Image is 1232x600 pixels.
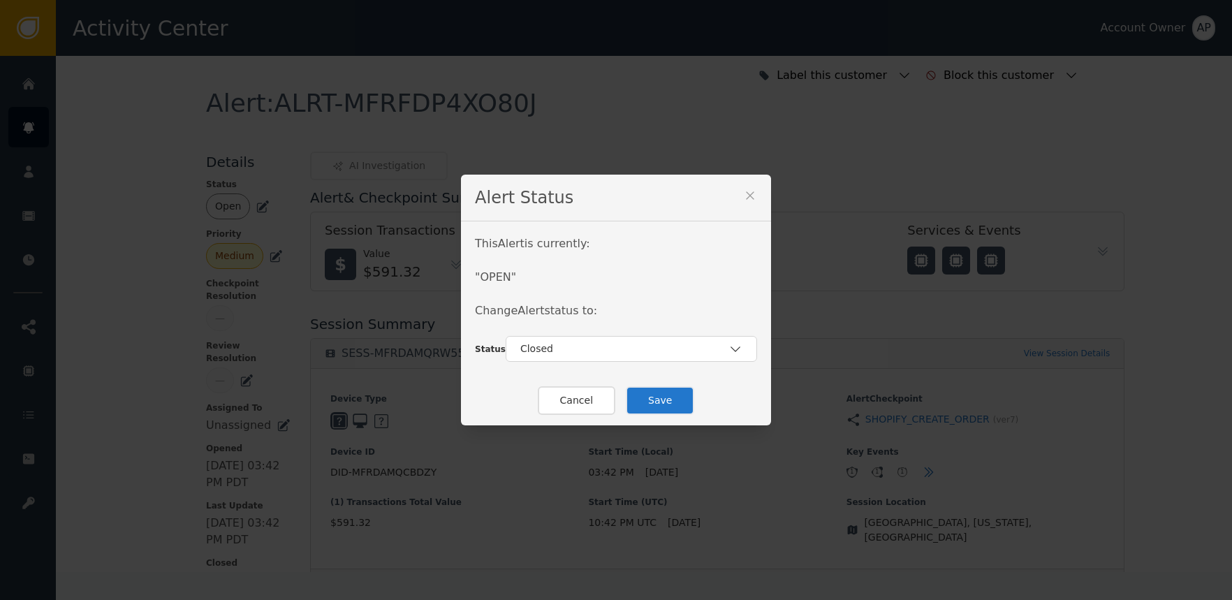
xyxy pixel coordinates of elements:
button: Save [626,386,694,415]
div: Alert Status [461,175,771,221]
div: Closed [520,342,728,356]
span: This Alert is currently: [475,237,590,250]
span: Change Alert status to: [475,304,597,317]
span: " OPEN " [475,270,516,284]
button: Closed [506,336,757,362]
span: Status [475,344,506,354]
button: Cancel [538,386,615,415]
